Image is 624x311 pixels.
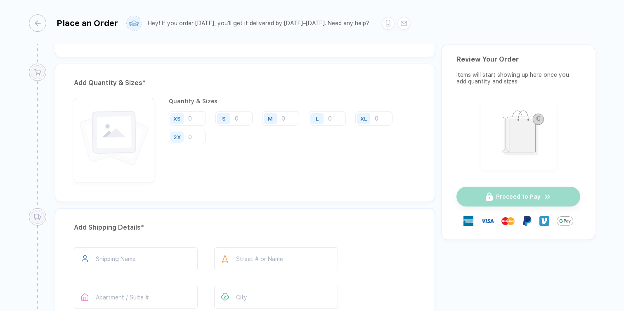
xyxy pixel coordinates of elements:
div: Add Quantity & Sizes [74,76,416,90]
img: image_error.svg [78,102,150,174]
img: Venmo [539,216,549,226]
div: Review Your Order [456,55,580,63]
div: Add Shipping Details [74,221,416,234]
div: S [222,115,226,121]
div: Quantity & Sizes [169,98,416,104]
div: XL [360,115,367,121]
div: 2X [173,134,181,140]
img: express [463,216,473,226]
img: shopping_bag.png [485,105,553,165]
div: Items will start showing up here once you add quantity and sizes. [456,71,580,85]
div: L [316,115,319,121]
img: Google Pay [557,213,573,229]
div: XS [173,115,181,121]
div: M [268,115,273,121]
div: Place an Order [57,18,118,28]
img: visa [481,214,494,228]
img: master-card [501,214,515,228]
img: user profile [127,16,141,31]
img: Paypal [522,216,532,226]
div: Hey! If you order [DATE], you'll get it delivered by [DATE]–[DATE]. Need any help? [148,20,369,27]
